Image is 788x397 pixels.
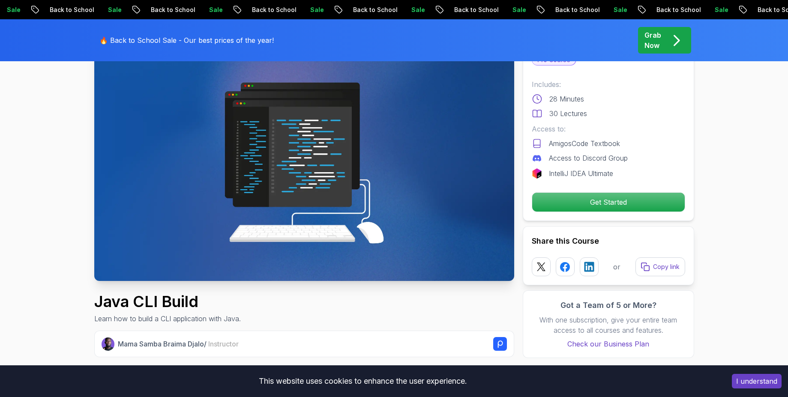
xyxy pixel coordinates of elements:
p: Back to School [548,6,606,14]
p: Copy link [653,263,680,271]
p: 28 Minutes [549,94,584,104]
p: Sale [100,6,128,14]
p: Includes: [532,79,685,90]
p: Get Started [532,193,685,212]
img: jetbrains logo [532,168,542,179]
p: Back to School [244,6,303,14]
p: Grab Now [644,30,661,51]
button: Accept cookies [732,374,782,388]
a: Check our Business Plan [532,339,685,349]
p: Sale [404,6,431,14]
span: Instructor [208,340,239,348]
p: Learn how to build a CLI application with Java. [94,313,241,324]
p: With one subscription, give your entire team access to all courses and features. [532,315,685,335]
p: Sale [606,6,633,14]
p: Back to School [649,6,707,14]
p: 🔥 Back to School Sale - Our best prices of the year! [99,35,274,45]
p: Back to School [446,6,505,14]
p: Back to School [143,6,201,14]
img: Nelson Djalo [102,337,115,351]
p: Sale [303,6,330,14]
h1: Java CLI Build [94,293,241,310]
p: Access to Discord Group [549,153,628,163]
p: Access to: [532,124,685,134]
button: Copy link [635,257,685,276]
h3: Got a Team of 5 or More? [532,299,685,311]
img: java-cli-build_thumbnail [94,45,514,281]
p: Sale [707,6,734,14]
p: Back to School [345,6,404,14]
p: Mama Samba Braima Djalo / [118,339,239,349]
p: Back to School [42,6,100,14]
p: 30 Lectures [549,108,587,119]
div: This website uses cookies to enhance the user experience. [6,372,719,391]
p: Sale [505,6,532,14]
button: Get Started [532,192,685,212]
h2: Share this Course [532,235,685,247]
p: AmigosCode Textbook [549,138,620,149]
p: IntelliJ IDEA Ultimate [549,168,613,179]
p: or [613,262,620,272]
p: Sale [201,6,229,14]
